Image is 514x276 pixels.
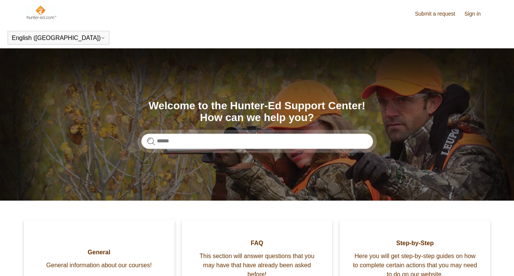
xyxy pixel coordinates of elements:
span: General information about our courses! [35,261,163,270]
input: Search [141,134,373,149]
h1: Welcome to the Hunter-Ed Support Center! How can we help you? [141,100,373,124]
a: Submit a request [415,10,463,18]
div: Chat Support [465,250,509,270]
img: Hunter-Ed Help Center home page [26,5,57,20]
a: Sign in [465,10,489,18]
span: Step-by-Step [351,239,479,248]
span: FAQ [193,239,321,248]
span: General [35,248,163,257]
button: English ([GEOGRAPHIC_DATA]) [12,35,105,41]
